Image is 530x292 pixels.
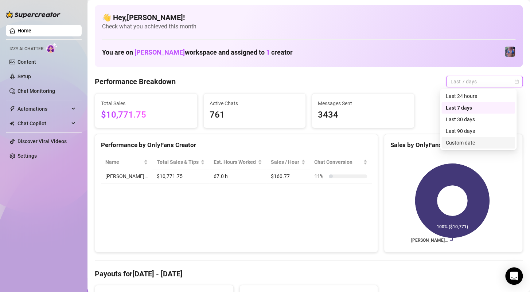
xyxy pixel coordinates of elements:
[9,46,43,52] span: Izzy AI Chatter
[17,118,69,129] span: Chat Copilot
[102,48,293,56] h1: You are on workspace and assigned to creator
[46,43,58,53] img: AI Chatter
[209,169,266,184] td: 67.0 h
[17,103,69,115] span: Automations
[135,48,185,56] span: [PERSON_NAME]
[9,121,14,126] img: Chat Copilot
[266,48,270,56] span: 1
[152,169,209,184] td: $10,771.75
[101,108,191,122] span: $10,771.75
[441,102,515,114] div: Last 7 days
[152,155,209,169] th: Total Sales & Tips
[314,158,362,166] span: Chat Conversion
[266,155,310,169] th: Sales / Hour
[102,23,515,31] span: Check what you achieved this month
[95,269,523,279] h4: Payouts for [DATE] - [DATE]
[446,139,511,147] div: Custom date
[101,169,152,184] td: [PERSON_NAME]…
[441,137,515,149] div: Custom date
[266,169,310,184] td: $160.77
[17,153,37,159] a: Settings
[102,12,515,23] h4: 👋 Hey, [PERSON_NAME] !
[17,138,67,144] a: Discover Viral Videos
[446,92,511,100] div: Last 24 hours
[101,155,152,169] th: Name
[505,267,523,285] div: Open Intercom Messenger
[446,115,511,123] div: Last 30 days
[446,127,511,135] div: Last 90 days
[101,99,191,107] span: Total Sales
[310,155,372,169] th: Chat Conversion
[451,76,518,87] span: Last 7 days
[95,76,176,87] h4: Performance Breakdown
[17,88,55,94] a: Chat Monitoring
[390,140,517,150] div: Sales by OnlyFans Creator
[210,99,300,107] span: Active Chats
[101,140,372,150] div: Performance by OnlyFans Creator
[441,90,515,102] div: Last 24 hours
[9,106,15,112] span: thunderbolt
[17,28,31,33] a: Home
[318,99,408,107] span: Messages Sent
[441,125,515,137] div: Last 90 days
[318,108,408,122] span: 3434
[505,47,515,57] img: Jaylie
[6,11,61,18] img: logo-BBDzfeDw.svg
[214,158,256,166] div: Est. Hours Worked
[157,158,199,166] span: Total Sales & Tips
[17,59,36,65] a: Content
[210,108,300,122] span: 761
[441,114,515,125] div: Last 30 days
[105,158,142,166] span: Name
[17,74,31,79] a: Setup
[411,238,448,243] text: [PERSON_NAME]…
[514,79,519,84] span: calendar
[314,172,326,180] span: 11 %
[271,158,300,166] span: Sales / Hour
[446,104,511,112] div: Last 7 days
